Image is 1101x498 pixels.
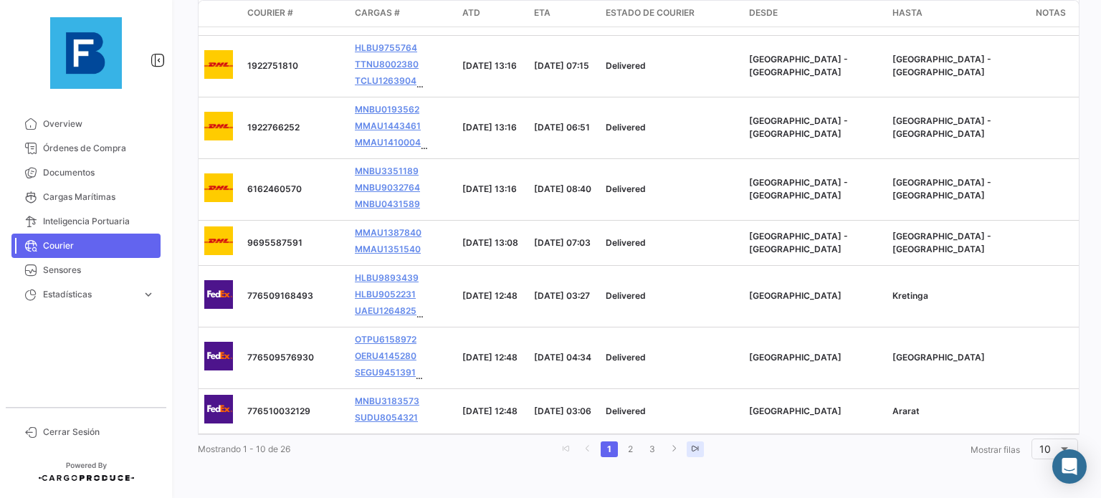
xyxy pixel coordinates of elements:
[749,290,842,301] span: Guayaquil
[534,352,591,363] span: [DATE] 04:34
[43,426,155,439] span: Cerrar Sesión
[11,161,161,185] a: Documentos
[606,352,646,363] span: Delivered
[43,118,155,130] span: Overview
[199,1,242,27] datatable-header-cell: logo
[606,60,646,71] span: Delivered
[892,177,991,201] span: Thessaloniki - Greece
[204,173,233,202] img: DHLIcon.png
[462,122,517,133] span: [DATE] 13:16
[534,406,591,416] span: [DATE] 03:06
[534,290,590,301] span: [DATE] 03:27
[644,441,661,457] a: 3
[355,333,416,346] a: OTPU6158972
[247,60,298,71] span: 1922751810
[247,352,314,363] span: 776509576930
[355,198,420,211] a: MNBU0431589
[204,280,233,309] img: FedexIcon.png
[606,290,646,301] span: Delivered
[558,441,575,457] a: go to first page
[355,305,416,317] a: UAEU1264825
[349,1,457,27] datatable-header-cell: Cargas #
[355,243,421,256] a: MMAU1351540
[600,1,743,27] datatable-header-cell: Estado de Courier
[749,54,848,77] span: Guayaquil - Ecuador
[579,441,596,457] a: go to previous page
[462,237,518,248] span: [DATE] 13:08
[892,6,923,19] span: Hasta
[687,441,704,457] a: go to last page
[204,395,233,423] img: FedexIcon.png
[1039,443,1051,455] span: 10
[355,75,416,87] a: TCLU1263904
[606,122,646,133] span: Delivered
[892,54,991,77] span: Rome - Italy
[247,290,313,301] span: 776509168493
[11,234,161,258] a: Courier
[247,6,293,19] span: Courier #
[971,444,1020,455] span: Mostrar filas
[204,226,233,255] img: DHLIcon.png
[620,437,642,461] li: page 2
[11,209,161,234] a: Inteligencia Portuaria
[665,441,682,457] a: go to next page
[601,441,618,457] a: 1
[462,183,517,194] span: [DATE] 13:16
[622,441,639,457] a: 2
[749,177,848,201] span: Guayaquil - Ecuador
[355,288,416,301] a: HLBU9052231
[355,395,419,408] a: MNBU3183573
[528,1,600,27] datatable-header-cell: ETA
[743,1,887,27] datatable-header-cell: Desde
[355,103,419,116] a: MNBU0193562
[204,50,233,79] img: DHLIcon.png
[11,112,161,136] a: Overview
[462,352,518,363] span: [DATE] 12:48
[355,411,418,424] a: SUDU8054321
[749,115,848,139] span: Guayaquil - Ecuador
[11,185,161,209] a: Cargas Marítimas
[749,352,842,363] span: Guayaquil
[355,226,421,239] a: MMAU1387840
[749,231,848,254] span: Guayaquil - Ecuador
[887,1,1030,27] datatable-header-cell: Hasta
[599,437,620,461] li: page 1
[355,6,400,19] span: Cargas #
[355,181,420,194] a: MNBU9032764
[534,183,591,194] span: [DATE] 08:40
[457,1,528,27] datatable-header-cell: ATD
[43,288,136,301] span: Estadísticas
[43,264,155,277] span: Sensores
[247,122,300,133] span: 1922766252
[11,136,161,161] a: Órdenes de Compra
[462,406,518,416] span: [DATE] 12:48
[43,239,155,252] span: Courier
[43,142,155,155] span: Órdenes de Compra
[355,58,419,71] a: TTNU8002380
[355,350,416,363] a: OERU4145280
[204,342,233,370] img: FedexIcon.png
[247,237,302,248] span: 9695587591
[892,231,991,254] span: Dubai - United Arab Emirates
[43,191,155,203] span: Cargas Marítimas
[1052,449,1087,484] div: Abrir Intercom Messenger
[355,120,421,133] a: MMAU1443461
[43,166,155,179] span: Documentos
[355,42,417,54] a: HLBU9755764
[892,115,991,139] span: Athens - Greece
[534,6,550,19] span: ETA
[892,290,928,301] span: Kretinga
[892,352,985,363] span: Kruiningen
[247,183,302,194] span: 6162460570
[247,406,310,416] span: 776510032129
[11,258,161,282] a: Sensores
[606,6,695,19] span: Estado de Courier
[198,444,290,454] span: Mostrando 1 - 10 de 26
[462,6,480,19] span: ATD
[355,136,421,149] a: MMAU1410004
[606,237,646,248] span: Delivered
[749,406,842,416] span: Guayaquil
[355,366,416,379] a: SEGU9451391
[142,288,155,301] span: expand_more
[204,112,233,140] img: DHLIcon.png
